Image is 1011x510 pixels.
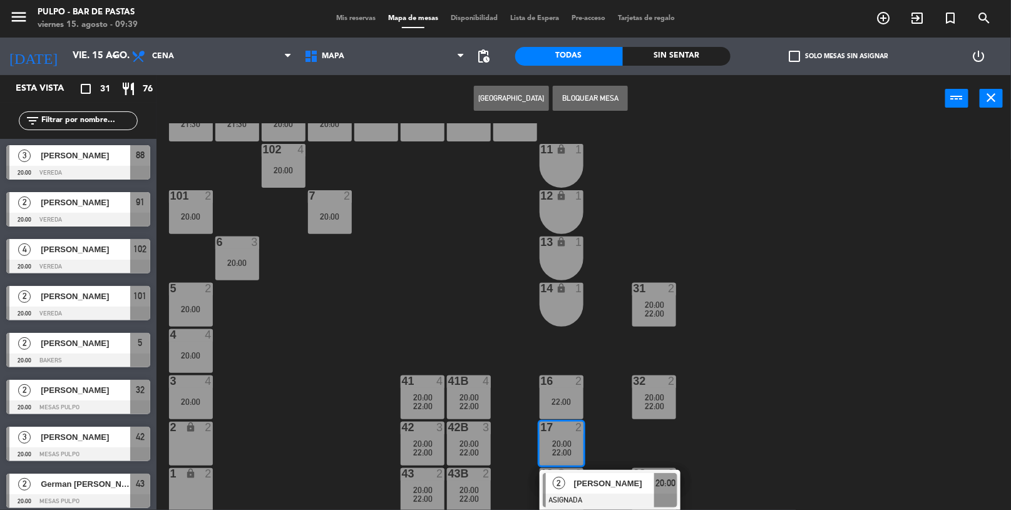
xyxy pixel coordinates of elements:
[504,15,565,22] span: Lista de Espera
[18,243,31,256] span: 4
[448,468,449,479] div: 43B
[789,51,800,62] span: check_box_outline_blank
[40,114,137,128] input: Filtrar por nombre...
[575,190,583,201] div: 1
[251,237,259,248] div: 3
[553,86,628,111] button: Bloquear Mesa
[205,190,212,201] div: 2
[402,468,403,479] div: 43
[38,19,138,31] div: viernes 15. agosto - 09:39
[977,11,992,26] i: search
[459,392,479,402] span: 20:00
[655,476,675,491] span: 20:00
[413,447,433,457] span: 22:00
[402,375,403,387] div: 41
[18,337,31,350] span: 2
[121,81,136,96] i: restaurant
[668,283,675,294] div: 2
[78,81,93,96] i: crop_square
[185,468,196,479] i: lock
[18,384,31,397] span: 2
[575,283,583,294] div: 1
[169,120,213,128] div: 21:30
[205,283,212,294] div: 2
[789,51,888,62] label: Solo mesas sin asignar
[9,8,28,26] i: menu
[448,375,449,387] div: 41B
[382,15,444,22] span: Mapa de mesas
[205,375,212,387] div: 4
[552,447,572,457] span: 22:00
[575,422,583,433] div: 2
[541,237,541,248] div: 13
[541,283,541,294] div: 14
[138,335,143,350] span: 5
[136,382,145,397] span: 32
[205,468,212,479] div: 2
[6,81,90,96] div: Esta vista
[980,89,1003,108] button: close
[402,422,403,433] div: 42
[205,422,212,433] div: 2
[170,468,171,479] div: 1
[575,375,583,387] div: 2
[971,49,986,64] i: power_settings_new
[136,429,145,444] span: 42
[483,422,490,433] div: 3
[459,485,479,495] span: 20:00
[18,431,31,444] span: 3
[170,375,171,387] div: 3
[483,375,490,387] div: 4
[330,15,382,22] span: Mis reservas
[134,288,147,303] span: 101
[541,422,541,433] div: 17
[413,392,433,402] span: 20:00
[308,212,352,221] div: 20:00
[556,144,567,155] i: lock
[18,150,31,162] span: 3
[436,375,444,387] div: 4
[41,290,130,303] span: [PERSON_NAME]
[565,15,612,22] span: Pre-acceso
[459,447,479,457] span: 22:00
[262,166,305,175] div: 20:00
[262,120,305,128] div: 20:00
[459,401,479,411] span: 22:00
[459,439,479,449] span: 20:00
[541,144,541,155] div: 11
[215,258,259,267] div: 20:00
[436,422,444,433] div: 3
[205,329,212,340] div: 4
[413,485,433,495] span: 20:00
[263,144,264,155] div: 102
[344,190,351,201] div: 2
[556,190,567,201] i: lock
[413,401,433,411] span: 22:00
[136,476,145,491] span: 43
[41,431,130,444] span: [PERSON_NAME]
[575,237,583,248] div: 1
[556,283,567,293] i: lock
[18,196,31,209] span: 2
[436,468,444,479] div: 2
[41,384,130,397] span: [PERSON_NAME]
[185,422,196,432] i: lock
[170,422,171,433] div: 2
[645,309,664,319] span: 22:00
[444,15,504,22] span: Disponibilidad
[645,392,664,402] span: 20:00
[18,290,31,303] span: 2
[170,190,171,201] div: 101
[170,329,171,340] div: 4
[575,144,583,155] div: 1
[476,49,491,64] span: pending_actions
[540,397,583,406] div: 22:00
[910,11,925,26] i: exit_to_app
[876,11,891,26] i: add_circle_outline
[552,439,572,449] span: 20:00
[574,477,654,490] span: [PERSON_NAME]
